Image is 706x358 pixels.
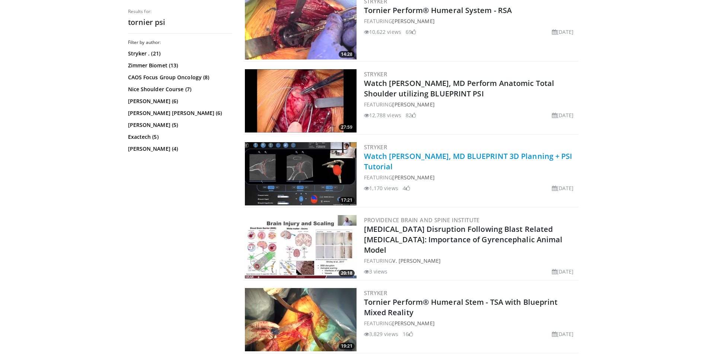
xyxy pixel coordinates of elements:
[552,111,574,119] li: [DATE]
[339,51,355,58] span: 14:28
[364,268,388,275] li: 3 views
[128,74,230,81] a: CAOS Focus Group Oncology (8)
[364,184,398,192] li: 1,170 views
[552,184,574,192] li: [DATE]
[245,142,357,205] a: 17:21
[392,101,434,108] a: [PERSON_NAME]
[128,50,230,57] a: Stryker . (21)
[406,111,416,119] li: 82
[364,330,398,338] li: 3,829 views
[403,184,410,192] li: 4
[364,5,512,15] a: Tornier Perform® Humeral System - RSA
[364,151,572,172] a: Watch [PERSON_NAME], MD BLUEPRINT 3D Planning + PSI Tutorial
[392,320,434,327] a: [PERSON_NAME]
[364,17,577,25] div: FEATURING
[128,62,230,69] a: Zimmer Biomet (13)
[392,174,434,181] a: [PERSON_NAME]
[128,109,230,117] a: [PERSON_NAME] [PERSON_NAME] (6)
[552,28,574,36] li: [DATE]
[364,143,387,151] a: Stryker
[364,70,387,78] a: Stryker
[406,28,416,36] li: 69
[128,17,232,27] h2: tornier psi
[128,9,232,15] p: Results for:
[364,257,577,265] div: FEATURING
[128,133,230,141] a: Exactech (5)
[403,330,413,338] li: 16
[128,145,230,153] a: [PERSON_NAME] (4)
[364,28,401,36] li: 10,622 views
[128,98,230,105] a: [PERSON_NAME] (6)
[245,288,357,351] a: 19:21
[552,330,574,338] li: [DATE]
[364,100,577,108] div: FEATURING
[364,289,387,297] a: Stryker
[552,268,574,275] li: [DATE]
[364,216,480,224] a: Providence Brain and Spine Institute
[245,215,357,278] a: 20:18
[128,39,232,45] h3: Filter by author:
[392,17,434,25] a: [PERSON_NAME]
[364,297,558,317] a: Tornier Perform® Humeral Stem - TSA with Blueprint Mixed Reality
[128,121,230,129] a: [PERSON_NAME] (5)
[128,86,230,93] a: Nice Shoulder Course (7)
[245,288,357,351] img: 1b08e39d-474a-4fe3-8849-43e69b265824.300x170_q85_crop-smart_upscale.jpg
[364,111,401,119] li: 12,788 views
[245,69,357,132] img: 293c6ef9-b2a3-4840-bd37-651744860220.300x170_q85_crop-smart_upscale.jpg
[364,224,563,255] a: [MEDICAL_DATA] Disruption Following Blast Related [MEDICAL_DATA]: Importance of Gyrencephalic Ani...
[392,257,441,264] a: V. [PERSON_NAME]
[245,69,357,132] a: 27:59
[339,343,355,349] span: 19:21
[364,173,577,181] div: FEATURING
[364,78,555,99] a: Watch [PERSON_NAME], MD Perform Anatomic Total Shoulder utilizing BLUEPRINT PSI
[339,197,355,204] span: 17:21
[245,142,357,205] img: bbab03d7-6f27-4b2a-8d4f-fe1115612d28.300x170_q85_crop-smart_upscale.jpg
[339,270,355,277] span: 20:18
[339,124,355,131] span: 27:59
[364,319,577,327] div: FEATURING
[245,215,357,278] img: a35a6991-ca0c-4b9c-9d74-3012c8735f8f.300x170_q85_crop-smart_upscale.jpg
